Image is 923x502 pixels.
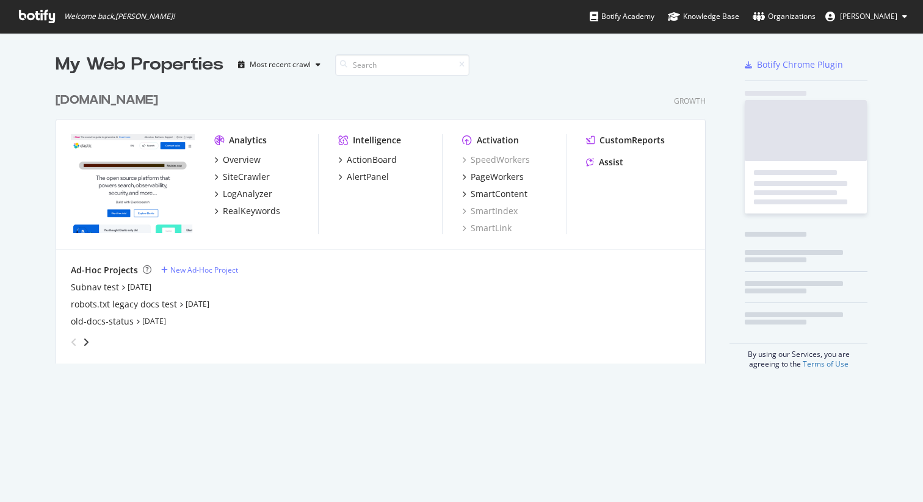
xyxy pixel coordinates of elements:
[66,332,82,352] div: angle-left
[347,171,389,183] div: AlertPanel
[338,171,389,183] a: AlertPanel
[462,188,527,200] a: SmartContent
[753,10,816,23] div: Organizations
[335,54,469,76] input: Search
[816,7,917,26] button: [PERSON_NAME]
[142,316,166,326] a: [DATE]
[82,336,90,348] div: angle-right
[56,91,163,109] a: [DOMAIN_NAME]
[223,188,272,200] div: LogAnalyzer
[214,171,270,183] a: SiteCrawler
[214,188,272,200] a: LogAnalyzer
[161,265,238,275] a: New Ad-Hoc Project
[347,154,397,166] div: ActionBoard
[338,154,397,166] a: ActionBoard
[214,154,261,166] a: Overview
[128,282,151,292] a: [DATE]
[471,188,527,200] div: SmartContent
[590,10,654,23] div: Botify Academy
[599,156,623,168] div: Assist
[353,134,401,146] div: Intelligence
[71,298,177,310] a: robots.txt legacy docs test
[214,205,280,217] a: RealKeywords
[233,55,325,74] button: Most recent crawl
[223,154,261,166] div: Overview
[840,11,897,21] span: Celia García-Gutiérrez
[586,134,665,146] a: CustomReports
[757,59,843,71] div: Botify Chrome Plugin
[462,222,512,234] a: SmartLink
[803,359,849,369] a: Terms of Use
[462,154,530,166] a: SpeedWorkers
[71,315,134,328] a: old-docs-status
[56,91,158,109] div: [DOMAIN_NAME]
[586,156,623,168] a: Assist
[71,264,138,276] div: Ad-Hoc Projects
[56,52,223,77] div: My Web Properties
[674,96,706,106] div: Growth
[186,299,209,309] a: [DATE]
[56,77,715,364] div: grid
[71,134,195,233] img: elastic.co
[729,343,867,369] div: By using our Services, you are agreeing to the
[223,205,280,217] div: RealKeywords
[471,171,524,183] div: PageWorkers
[477,134,519,146] div: Activation
[668,10,739,23] div: Knowledge Base
[170,265,238,275] div: New Ad-Hoc Project
[599,134,665,146] div: CustomReports
[64,12,175,21] span: Welcome back, [PERSON_NAME] !
[462,171,524,183] a: PageWorkers
[229,134,267,146] div: Analytics
[462,205,518,217] a: SmartIndex
[71,281,119,293] a: Subnav test
[223,171,270,183] div: SiteCrawler
[250,61,311,68] div: Most recent crawl
[745,59,843,71] a: Botify Chrome Plugin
